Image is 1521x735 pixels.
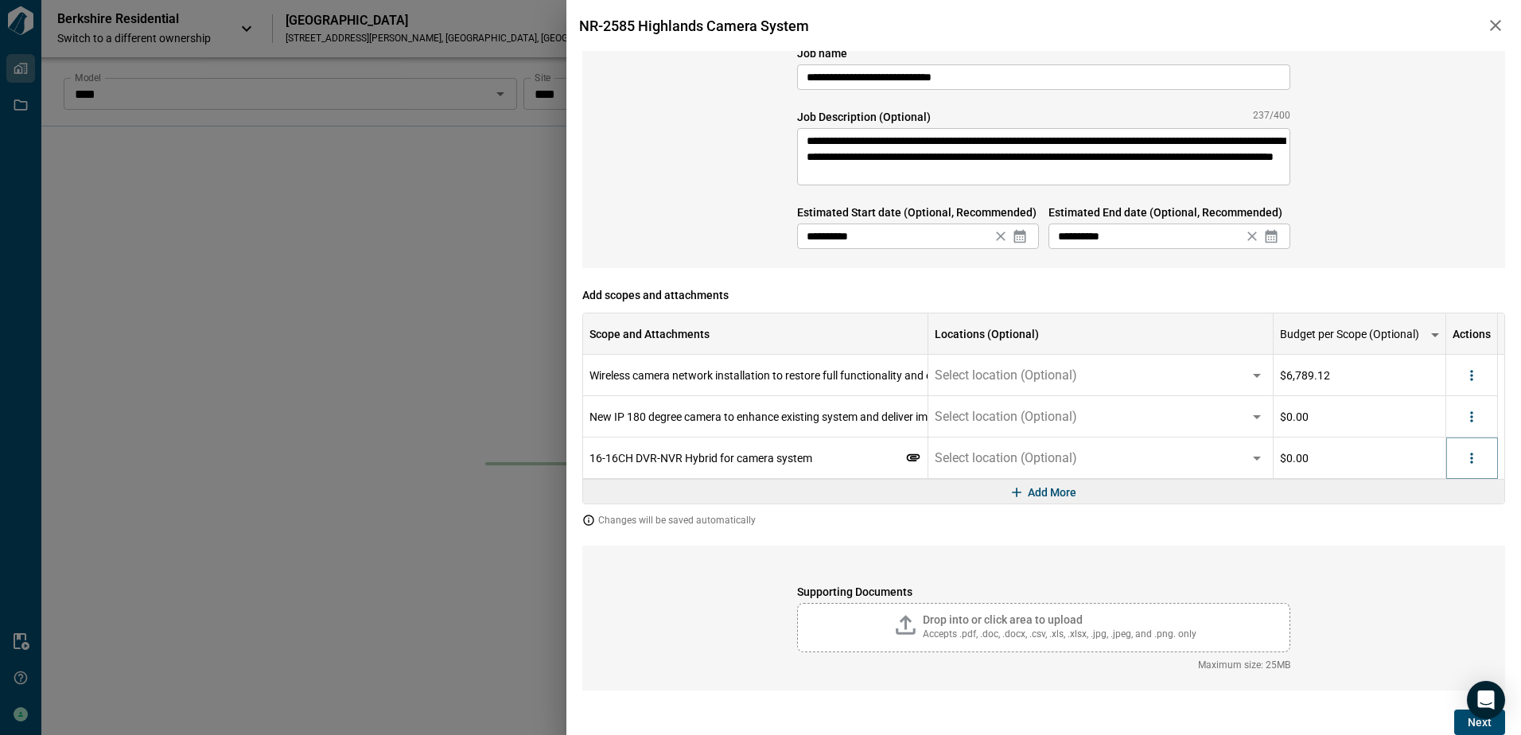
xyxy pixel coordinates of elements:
span: New IP 180 degree camera to enhance existing system and deliver improved area coverage [589,410,1034,423]
button: more [1460,405,1484,429]
div: Actions [1446,313,1498,355]
span: Select location (Optional) [935,409,1077,425]
span: Supporting Documents [797,584,1290,600]
div: Locations (Optional) [928,313,1274,355]
button: more [1460,364,1484,387]
span: 16-16CH DVR-NVR Hybrid for camera system [589,452,812,465]
span: Add More [1028,484,1076,500]
span: Drop into or click area to upload [923,613,1083,626]
span: Next [1468,714,1492,730]
span: $0.00 [1280,450,1309,466]
span: Estimated Start date (Optional, Recommended) [797,204,1039,220]
span: Budget per Scope (Optional) [1280,326,1419,342]
span: Add scopes and attachments [582,287,1505,303]
span: Select location (Optional) [935,367,1077,383]
span: 237/400 [1253,109,1290,125]
span: Accepts .pdf, .doc, .docx, .csv, .xls, .xlsx, .jpg, .jpeg, and .png. only [923,628,1196,640]
div: Actions [1453,313,1491,355]
span: $0.00 [1280,409,1309,425]
button: more [1419,319,1451,351]
span: Job Description (Optional) [797,109,931,125]
button: more [1460,446,1484,470]
div: Locations (Optional) [935,313,1039,355]
div: Open Intercom Messenger [1467,681,1505,719]
span: Estimated End date (Optional, Recommended) [1048,204,1290,220]
button: Next [1454,710,1505,735]
span: NR-2585 Highlands Camera System [576,17,809,34]
span: Job name [797,45,1290,61]
div: Scope and Attachments [589,313,710,355]
span: Maximum size: 25MB [797,659,1290,671]
span: Select location (Optional) [935,450,1077,466]
div: Scope and Attachments [583,313,928,355]
span: Changes will be saved automatically [598,514,756,527]
span: Wireless camera network installation to restore full functionality and ensure reliable system per... [589,369,1101,382]
span: $6,789.12 [1280,367,1330,383]
button: Add More [1006,480,1083,505]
